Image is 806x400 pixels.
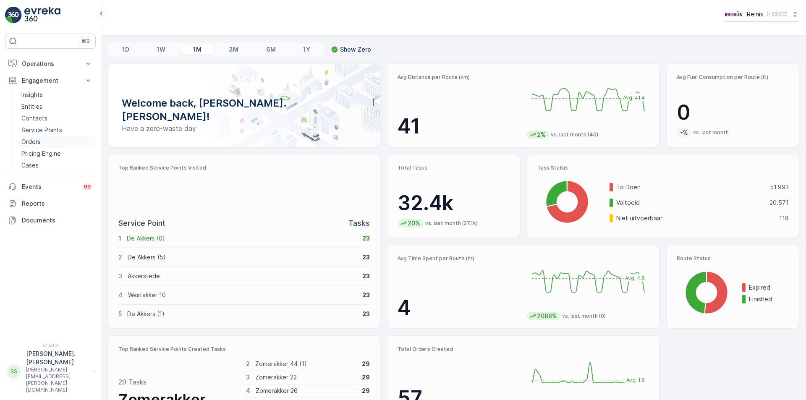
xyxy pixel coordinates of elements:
p: 1D [122,45,129,54]
p: ⌘B [81,38,90,44]
p: Zomerakker 44 (1) [255,360,357,368]
p: Avg Time Spent per Route (hr) [398,255,520,262]
a: Insights [18,89,96,101]
p: 32.4k [398,191,510,216]
p: 41 [398,114,520,139]
button: Engagement [5,72,96,89]
p: 4 [398,295,520,320]
p: 2% [536,131,547,139]
p: 1Y [303,45,310,54]
p: 23 [362,253,370,261]
p: Have a zero-waste day [122,123,366,133]
p: 0 [677,100,789,125]
p: Niet uitvoerbaar [616,214,774,222]
p: Pricing Engine [21,149,61,158]
p: 3M [229,45,238,54]
p: Service Point [118,217,165,229]
p: Zomerakker 22 [255,373,357,382]
p: -% [679,128,689,137]
p: Route Status [677,255,789,262]
img: Reinis-Logo-Vrijstaand_Tekengebied-1-copy2_aBO4n7j.png [724,10,743,19]
p: Contacts [21,114,47,123]
div: SS [7,365,21,378]
p: Operations [22,60,79,68]
p: 99 [84,183,91,190]
p: 3 [246,373,250,382]
img: logo_light-DOdMpM7g.png [24,7,60,24]
a: Documents [5,212,96,229]
p: 51.993 [770,183,789,191]
p: 23 [362,234,370,243]
p: 23 [362,291,370,299]
a: Contacts [18,112,96,124]
a: Pricing Engine [18,148,96,159]
p: 2088% [536,312,558,320]
img: logo [5,7,22,24]
button: Reinis(+02:00) [724,7,799,22]
p: 2 [118,253,122,261]
p: vs. last month (27.1k) [425,220,478,227]
p: 4 [246,387,250,395]
p: De Akkers (1) [127,310,357,318]
p: Expired [749,283,789,292]
p: Welcome back, [PERSON_NAME].[PERSON_NAME]! [122,97,366,123]
p: 1W [157,45,165,54]
a: Service Points [18,124,96,136]
p: Entities [21,102,42,111]
button: Operations [5,55,96,72]
p: Avg Distance per Route (km) [398,74,520,81]
p: Orders [21,138,41,146]
p: 2 [246,360,250,368]
p: 3 [118,272,122,280]
p: vs. last month (0) [562,313,606,319]
p: 6M [266,45,276,54]
p: Avg Fuel Consumption per Route (lt) [677,74,789,81]
p: Top Ranked Service Points Created Tasks [118,346,370,353]
p: Documents [22,216,92,225]
p: Zomerakker 26 [256,387,357,395]
span: v 1.50.3 [5,343,96,348]
p: Show Zero [340,45,371,54]
p: 5 [118,310,122,318]
p: Top Ranked Service Points Visited [118,165,370,171]
p: Voltooid [616,199,764,207]
p: Finished [749,295,789,303]
p: 29 [362,387,370,395]
p: 4 [118,291,123,299]
button: SS[PERSON_NAME].[PERSON_NAME][PERSON_NAME][EMAIL_ADDRESS][PERSON_NAME][DOMAIN_NAME] [5,350,96,393]
p: Total Orders Created [398,346,520,353]
p: Akkerstede [128,272,357,280]
p: 20% [407,219,421,227]
p: Events [22,183,77,191]
p: Reinis [747,10,763,18]
p: To Doen [616,183,764,191]
p: 20.571 [769,199,789,207]
p: vs. last month [693,129,729,136]
p: Cases [21,161,39,170]
p: Reports [22,199,92,208]
p: [PERSON_NAME][EMAIL_ADDRESS][PERSON_NAME][DOMAIN_NAME] [26,366,89,393]
a: Reports [5,195,96,212]
p: Tasks [348,217,370,229]
p: Westakker 10 [128,291,357,299]
p: 29 [362,360,370,368]
p: 1M [193,45,201,54]
p: Engagement [22,76,79,85]
p: Task Status [537,165,789,171]
p: 29 [362,373,370,382]
p: Service Points [21,126,62,134]
p: vs. last month (40) [551,131,598,138]
p: De Akkers (5) [128,253,357,261]
p: [PERSON_NAME].[PERSON_NAME] [26,350,89,366]
p: 29 Tasks [118,377,147,387]
a: Orders [18,136,96,148]
p: Total Tasks [398,165,510,171]
p: 23 [362,310,370,318]
a: Cases [18,159,96,171]
p: Insights [21,91,43,99]
p: 118 [779,214,789,222]
p: ( +02:00 ) [767,11,788,18]
p: 23 [362,272,370,280]
a: Entities [18,101,96,112]
p: De Akkers (6) [127,234,357,243]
